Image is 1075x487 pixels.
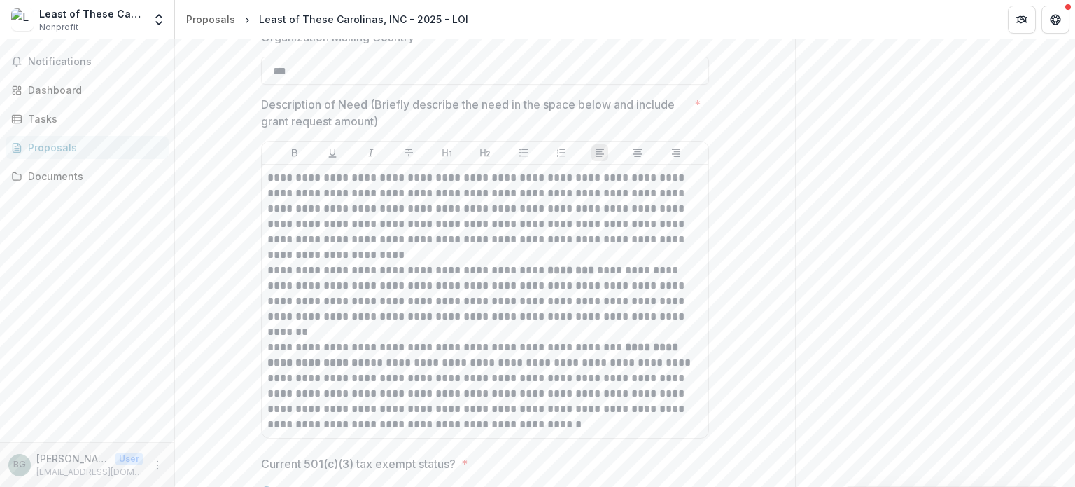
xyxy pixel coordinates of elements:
[6,78,169,102] a: Dashboard
[36,451,109,466] p: [PERSON_NAME]
[324,144,341,161] button: Underline
[28,111,157,126] div: Tasks
[6,107,169,130] a: Tasks
[6,136,169,159] a: Proposals
[439,144,456,161] button: Heading 1
[591,144,608,161] button: Align Left
[181,9,474,29] nav: breadcrumb
[6,50,169,73] button: Notifications
[36,466,143,479] p: [EMAIL_ADDRESS][DOMAIN_NAME]
[28,56,163,68] span: Notifications
[261,96,689,130] p: Description of Need (Briefly describe the need in the space below and include grant request amount)
[515,144,532,161] button: Bullet List
[39,21,78,34] span: Nonprofit
[13,460,26,469] div: Blake Glover
[6,165,169,188] a: Documents
[668,144,684,161] button: Align Right
[553,144,570,161] button: Ordered List
[629,144,646,161] button: Align Center
[186,12,235,27] div: Proposals
[1008,6,1036,34] button: Partners
[286,144,303,161] button: Bold
[181,9,241,29] a: Proposals
[259,12,468,27] div: Least of These Carolinas, INC - 2025 - LOI
[1041,6,1069,34] button: Get Help
[28,169,157,184] div: Documents
[477,144,493,161] button: Heading 2
[149,457,166,474] button: More
[115,453,143,465] p: User
[11,8,34,31] img: Least of These Carolinas, INC
[400,144,417,161] button: Strike
[363,144,379,161] button: Italicize
[149,6,169,34] button: Open entity switcher
[39,6,143,21] div: Least of These Carolinas, INC
[261,455,456,472] p: Current 501(c)(3) tax exempt status?
[28,83,157,97] div: Dashboard
[28,140,157,155] div: Proposals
